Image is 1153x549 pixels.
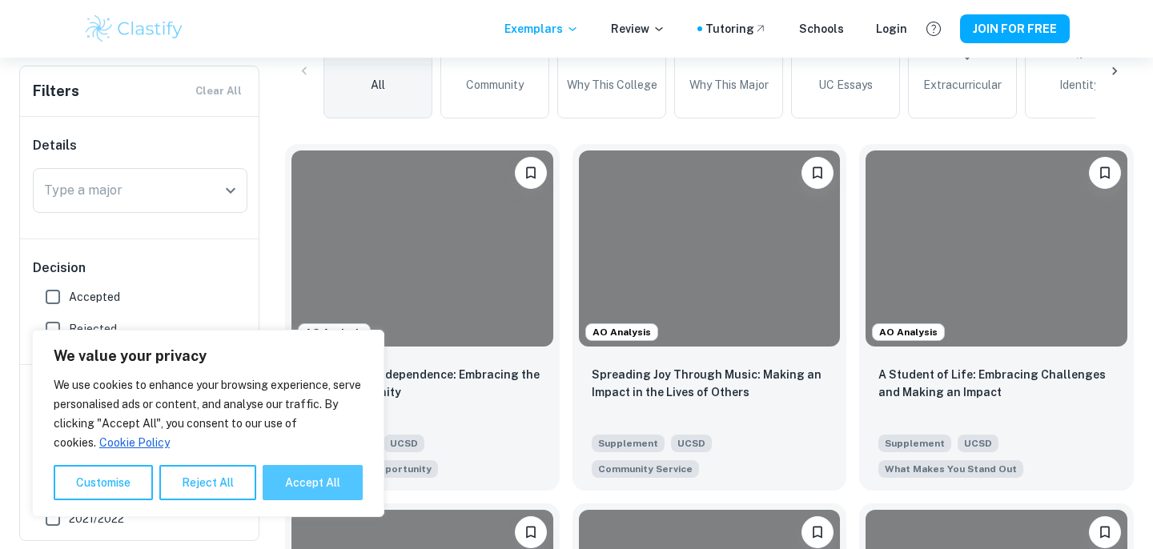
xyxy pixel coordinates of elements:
[567,76,657,94] span: Why This College
[878,435,951,452] span: Supplement
[611,20,665,38] p: Review
[69,510,124,527] span: 2021/2022
[586,325,657,339] span: AO Analysis
[801,157,834,189] button: Please log in to bookmark exemplars
[83,13,185,45] img: Clastify logo
[799,20,844,38] a: Schools
[859,144,1134,491] a: AO AnalysisPlease log in to bookmark exemplarsA Student of Life: Embracing Challenges and Making ...
[923,76,1002,94] span: Extracurricular
[705,20,767,38] a: Tutoring
[33,136,247,155] h6: Details
[515,516,547,548] button: Please log in to bookmark exemplars
[33,258,247,278] h6: Decision
[960,14,1070,43] button: JOIN FOR FREE
[219,179,242,202] button: Open
[592,459,699,478] span: What have you done to make your school or your community a better place?
[671,435,712,452] span: UCSD
[504,20,579,38] p: Exemplars
[384,435,424,452] span: UCSD
[818,76,873,94] span: UC Essays
[54,347,363,366] p: We value your privacy
[69,320,117,338] span: Rejected
[920,15,947,42] button: Help and Feedback
[598,462,693,476] span: Community Service
[689,76,769,94] span: Why This Major
[1059,76,1099,94] span: Identity
[304,366,540,401] p: A Journey of Independence: Embracing the IBDP Opportunity
[878,366,1115,401] p: A Student of Life: Embracing Challenges and Making an Impact
[263,465,363,500] button: Accept All
[466,76,524,94] span: Community
[98,435,171,450] a: Cookie Policy
[1089,516,1121,548] button: Please log in to bookmark exemplars
[54,375,363,452] p: We use cookies to enhance your browsing experience, serve personalised ads or content, and analys...
[878,459,1023,478] span: Beyond what has already been shared in your application, what do you believe makes you a strong c...
[592,366,828,401] p: Spreading Joy Through Music: Making an Impact in the Lives of Others
[299,325,370,339] span: AO Analysis
[958,435,998,452] span: UCSD
[33,80,79,102] h6: Filters
[572,144,847,491] a: AO AnalysisPlease log in to bookmark exemplarsSpreading Joy Through Music: Making an Impact in th...
[801,516,834,548] button: Please log in to bookmark exemplars
[873,325,944,339] span: AO Analysis
[592,435,665,452] span: Supplement
[285,144,560,491] a: AO AnalysisPlease log in to bookmark exemplarsA Journey of Independence: Embracing the IBDP Oppor...
[32,330,384,517] div: We value your privacy
[54,465,153,500] button: Customise
[876,20,907,38] a: Login
[69,288,120,306] span: Accepted
[515,157,547,189] button: Please log in to bookmark exemplars
[371,76,385,94] span: All
[1089,157,1121,189] button: Please log in to bookmark exemplars
[885,462,1017,476] span: What Makes You Stand Out
[159,465,256,500] button: Reject All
